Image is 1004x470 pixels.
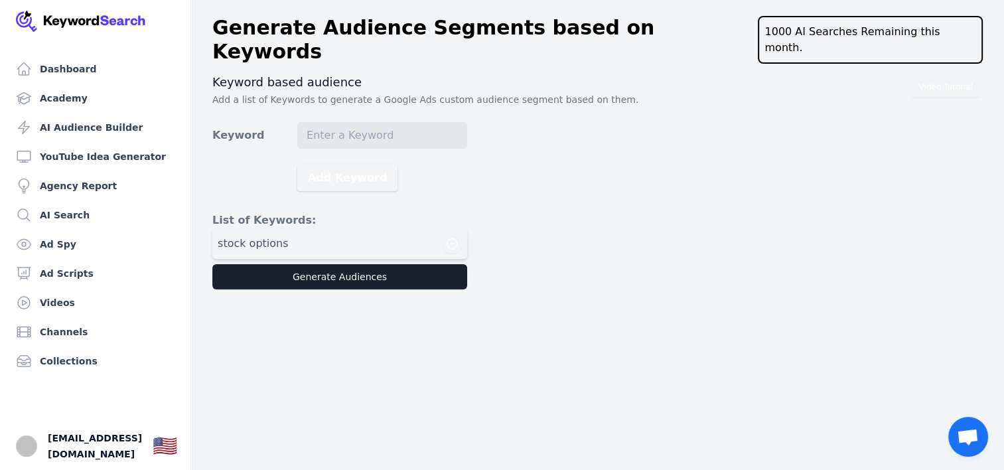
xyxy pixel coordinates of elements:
[11,260,180,287] a: Ad Scripts
[11,114,180,141] a: AI Audience Builder
[297,122,467,149] input: Enter a Keyword
[16,435,37,457] button: Open user button
[212,264,467,289] button: Generate Audiences
[11,202,180,228] a: AI Search
[218,236,288,252] span: stock options
[911,77,980,97] button: Video Tutorial
[948,417,988,457] a: Open chat
[212,127,297,143] label: Keyword
[153,433,177,459] button: 🇺🇸
[212,74,983,90] h3: Keyword based audience
[11,231,180,258] a: Ad Spy
[758,16,983,64] div: 1000 AI Searches Remaining this month.
[11,173,180,199] a: Agency Report
[11,143,180,170] a: YouTube Idea Generator
[11,348,180,374] a: Collections
[212,93,983,106] p: Add a list of Keywords to generate a Google Ads custom audience segment based on them.
[212,212,467,228] h3: List of Keywords:
[11,289,180,316] a: Videos
[11,85,180,112] a: Academy
[11,319,180,345] a: Channels
[153,434,177,458] div: 🇺🇸
[297,165,397,191] button: Add Keyword
[11,56,180,82] a: Dashboard
[16,11,146,32] img: Your Company
[16,435,37,457] img: brandon harbaugh
[212,16,758,64] h1: Generate Audience Segments based on Keywords
[48,430,142,462] span: [EMAIL_ADDRESS][DOMAIN_NAME]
